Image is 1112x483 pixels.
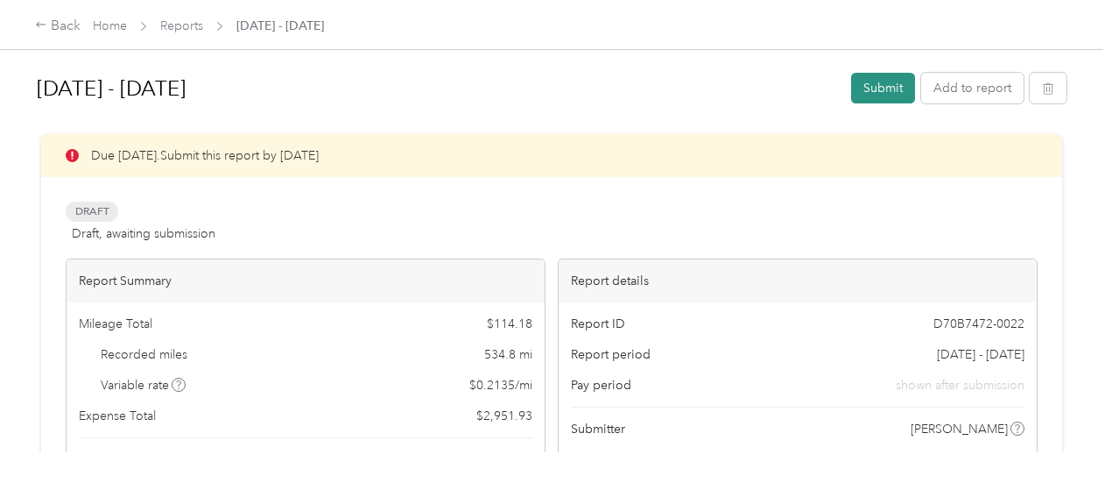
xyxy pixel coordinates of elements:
[921,73,1024,103] button: Add to report
[484,345,532,364] span: 534.8 mi
[93,18,127,33] a: Home
[79,407,156,425] span: Expense Total
[37,67,839,110] h1: Sep 1 - 30, 2025
[571,315,625,333] span: Report ID
[79,451,149,470] span: Report total
[469,376,532,394] span: $ 0.2135 / mi
[160,18,203,33] a: Reports
[1014,385,1112,483] iframe: Everlance-gr Chat Button Frame
[79,315,152,333] span: Mileage Total
[937,345,1024,364] span: [DATE] - [DATE]
[571,451,647,469] span: Submitted on
[470,451,532,472] span: $ 3,066.11
[896,376,1024,394] span: shown after submission
[571,420,625,438] span: Submitter
[67,259,545,302] div: Report Summary
[35,16,81,37] div: Back
[236,17,324,35] span: [DATE] - [DATE]
[66,202,118,222] span: Draft
[487,315,532,333] span: $ 114.18
[933,315,1024,333] span: D70B7472-0022
[101,376,187,394] span: Variable rate
[911,420,1008,438] span: [PERSON_NAME]
[571,376,631,394] span: Pay period
[571,345,651,364] span: Report period
[851,73,915,103] button: Submit
[476,407,532,425] span: $ 2,951.93
[101,345,187,364] span: Recorded miles
[72,224,215,243] span: Draft, awaiting submission
[559,259,1037,302] div: Report details
[41,134,1062,177] div: Due [DATE]. Submit this report by [DATE]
